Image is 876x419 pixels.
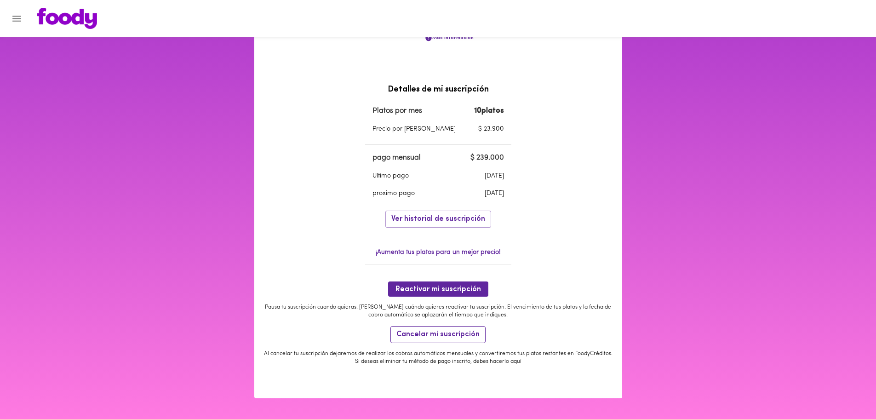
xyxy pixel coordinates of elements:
p: $ 23.900 [474,125,504,134]
span: Ver historial de suscripción [391,215,485,224]
p: Ultimo pago [372,172,439,181]
button: Más información [425,32,474,44]
p: [DATE] [457,189,504,198]
p: Platos por mes [372,106,456,116]
p: proximo pago [372,189,439,198]
span: Cancelar mi suscripción [396,330,480,339]
p: pago mensual [372,153,439,163]
h3: Detalles de mi suscripción [365,86,511,95]
p: Pausa tu suscripción cuando quieras. [PERSON_NAME] cuándo quieres reactivar tu suscripción. El ve... [262,304,615,319]
img: logo.png [37,8,97,29]
p: Precio por [PERSON_NAME] [372,125,456,134]
p: [DATE] [457,172,504,181]
iframe: Messagebird Livechat Widget [823,366,867,410]
table: a dense table [365,150,511,204]
button: Menu [6,7,28,30]
button: Ver historial de suscripción [385,211,491,228]
b: 10 platos [474,107,504,115]
button: Cancelar mi suscripción [390,326,486,343]
p: ¡Aumenta tus platos para un mejor precio! [365,248,511,257]
button: Reactivar mi suscripción [388,281,488,297]
span: Reactivar mi suscripción [395,285,481,294]
p: $ 239.000 [457,153,504,163]
p: Al cancelar tu suscripción dejaremos de realizar los cobros automáticos mensuales y convertiremos... [262,350,615,366]
table: a dense table [365,103,511,139]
